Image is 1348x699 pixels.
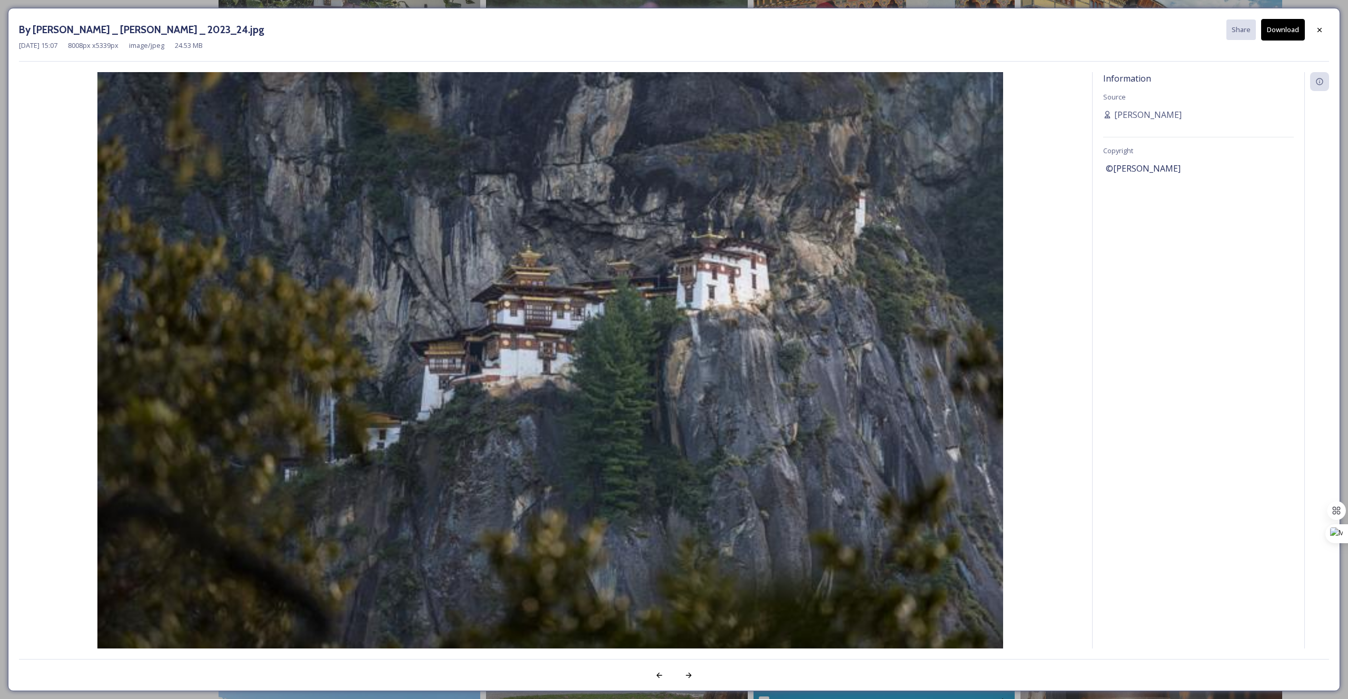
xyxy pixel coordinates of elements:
span: [PERSON_NAME] [1114,108,1182,121]
span: image/jpeg [129,41,164,51]
button: Download [1261,19,1305,41]
img: By%2520Marcus%2520Westberg%2520_%2520Paro%2520_%25202023_24.jpg [19,72,1082,676]
span: ©[PERSON_NAME] [1106,162,1181,175]
h3: By [PERSON_NAME] _ [PERSON_NAME] _ 2023_24.jpg [19,22,264,37]
span: 8008 px x 5339 px [68,41,118,51]
span: Source [1103,92,1126,102]
button: Share [1226,19,1256,40]
span: Copyright [1103,146,1133,155]
span: Information [1103,73,1151,84]
span: [DATE] 15:07 [19,41,57,51]
span: 24.53 MB [175,41,203,51]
